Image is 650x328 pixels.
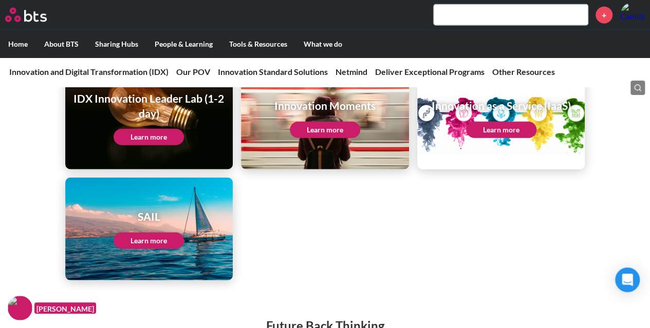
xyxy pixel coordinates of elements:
[176,67,210,76] a: Our POV
[290,122,360,138] a: Learn more
[274,98,376,113] h1: Innovation Moments
[36,31,87,57] label: About BTS
[221,31,295,57] label: Tools & Resources
[615,267,640,292] div: Open Intercom Messenger
[5,8,47,22] img: BTS Logo
[620,3,645,27] a: Profile
[620,3,645,27] img: Camilla Giovagnoli
[146,31,221,57] label: People & Learning
[432,98,571,113] h1: Innovation as a Service (IaaS)
[34,302,96,314] figcaption: [PERSON_NAME]
[466,122,536,138] a: Learn more
[114,129,184,145] a: Learn more
[492,67,555,76] a: Other Resources
[596,7,612,24] a: +
[375,67,485,76] a: Deliver Exceptional Programs
[295,31,350,57] label: What we do
[114,233,184,249] a: Learn more
[5,8,66,22] a: Go home
[87,31,146,57] label: Sharing Hubs
[218,67,328,76] a: Innovation Standard Solutions
[8,296,32,320] img: F
[114,209,184,224] h1: SAIL
[72,91,226,121] h1: IDX Innovation Leader Lab (1-2 day)
[336,67,367,76] a: Netmind
[9,67,169,76] a: Innovation and Digital Transformation (IDX)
